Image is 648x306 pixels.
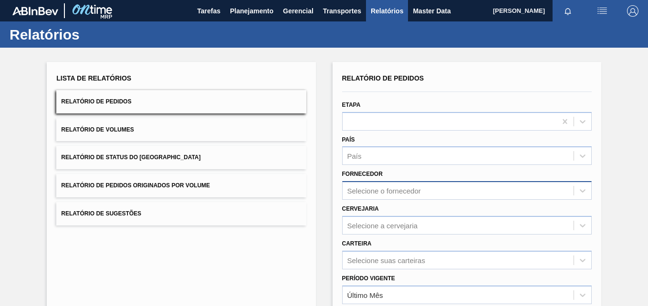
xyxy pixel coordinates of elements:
[230,5,273,17] span: Planejamento
[342,171,383,177] label: Fornecedor
[347,291,383,299] div: Último Mês
[553,4,583,18] button: Notificações
[596,5,608,17] img: userActions
[12,7,58,15] img: TNhmsLtSVTkK8tSr43FrP2fwEKptu5GPRR3wAAAABJRU5ErkJggg==
[56,202,306,225] button: Relatório de Sugestões
[61,210,141,217] span: Relatório de Sugestões
[61,154,200,161] span: Relatório de Status do [GEOGRAPHIC_DATA]
[56,118,306,142] button: Relatório de Volumes
[347,256,425,264] div: Selecione suas carteiras
[342,136,355,143] label: País
[56,90,306,113] button: Relatório de Pedidos
[10,29,179,40] h1: Relatórios
[197,5,220,17] span: Tarefas
[61,182,210,189] span: Relatório de Pedidos Originados por Volume
[342,102,361,108] label: Etapa
[347,221,418,229] div: Selecione a cervejaria
[342,74,424,82] span: Relatório de Pedidos
[342,275,395,282] label: Período Vigente
[61,98,131,105] span: Relatório de Pedidos
[342,240,372,247] label: Carteira
[56,74,131,82] span: Lista de Relatórios
[56,174,306,197] button: Relatório de Pedidos Originados por Volume
[61,126,134,133] span: Relatório de Volumes
[371,5,403,17] span: Relatórios
[347,152,362,160] div: País
[627,5,638,17] img: Logout
[283,5,314,17] span: Gerencial
[347,187,421,195] div: Selecione o fornecedor
[56,146,306,169] button: Relatório de Status do [GEOGRAPHIC_DATA]
[323,5,361,17] span: Transportes
[413,5,450,17] span: Master Data
[342,205,379,212] label: Cervejaria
